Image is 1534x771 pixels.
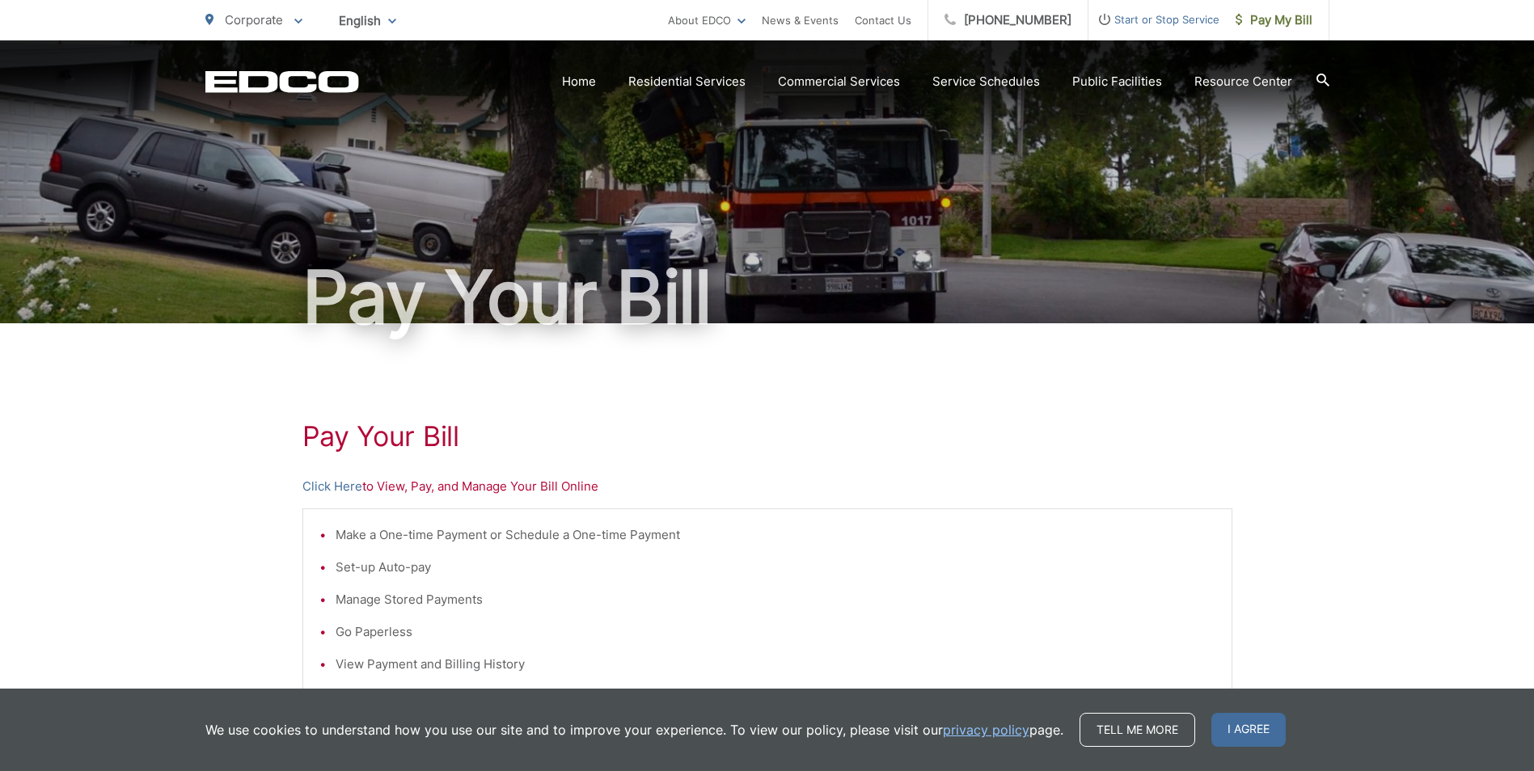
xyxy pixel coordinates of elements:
[778,72,900,91] a: Commercial Services
[302,477,362,496] a: Click Here
[932,72,1040,91] a: Service Schedules
[205,70,359,93] a: EDCD logo. Return to the homepage.
[1236,11,1312,30] span: Pay My Bill
[336,655,1215,674] li: View Payment and Billing History
[205,257,1329,338] h1: Pay Your Bill
[302,420,1232,453] h1: Pay Your Bill
[327,6,408,35] span: English
[302,477,1232,496] p: to View, Pay, and Manage Your Bill Online
[855,11,911,30] a: Contact Us
[225,12,283,27] span: Corporate
[668,11,746,30] a: About EDCO
[1072,72,1162,91] a: Public Facilities
[336,558,1215,577] li: Set-up Auto-pay
[628,72,746,91] a: Residential Services
[1080,713,1195,747] a: Tell me more
[336,622,1215,642] li: Go Paperless
[562,72,596,91] a: Home
[336,525,1215,545] li: Make a One-time Payment or Schedule a One-time Payment
[1211,713,1286,747] span: I agree
[1194,72,1292,91] a: Resource Center
[762,11,839,30] a: News & Events
[336,590,1215,609] li: Manage Stored Payments
[205,720,1063,739] p: We use cookies to understand how you use our site and to improve your experience. To view our pol...
[943,720,1029,739] a: privacy policy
